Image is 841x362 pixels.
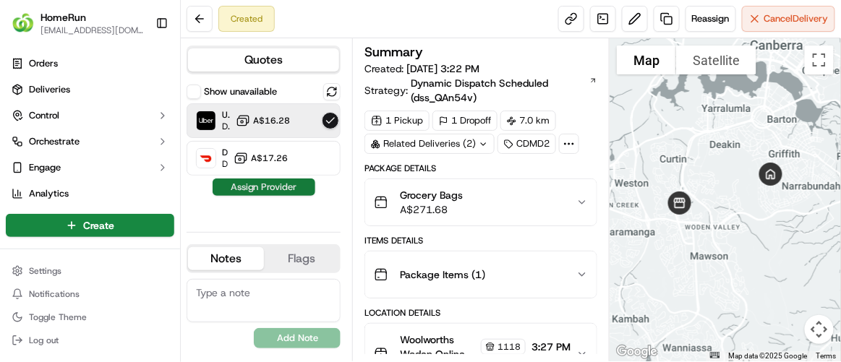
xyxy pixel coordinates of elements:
[613,342,661,361] a: Open this area in Google Maps (opens a new window)
[234,151,288,165] button: A$17.26
[411,76,597,105] a: Dynamic Dispatch Scheduled (dss_QAn54v)
[6,307,174,327] button: Toggle Theme
[29,335,59,346] span: Log out
[710,352,720,358] button: Keyboard shortcuts
[29,187,69,200] span: Analytics
[29,311,87,323] span: Toggle Theme
[432,111,498,131] div: 1 Dropoff
[6,130,174,153] button: Orchestrate
[364,134,495,154] div: Related Deliveries (2)
[213,178,315,196] button: Assign Provider
[613,342,661,361] img: Google
[6,6,150,40] button: HomeRunHomeRun[EMAIL_ADDRESS][DOMAIN_NAME]
[38,92,260,108] input: Got a question? Start typing here...
[498,341,521,353] span: 1118
[188,48,339,72] button: Quotes
[246,142,263,159] button: Start new chat
[251,152,288,164] span: A$17.26
[532,340,571,354] span: 3:27 PM
[500,111,556,131] div: 7.0 km
[6,261,174,281] button: Settings
[400,202,463,217] span: A$271.68
[222,121,230,132] span: Dropoff ETA 54 minutes
[6,52,174,75] a: Orders
[400,332,478,361] span: Woolworths Woden Online Team
[204,85,277,98] label: Show unavailable
[14,210,26,222] div: 📗
[617,46,676,74] button: Show street map
[29,209,111,223] span: Knowledge Base
[6,284,174,304] button: Notifications
[6,156,174,179] button: Engage
[188,247,264,270] button: Notes
[686,6,736,32] button: Reassign
[805,315,834,344] button: Map camera controls
[14,137,40,163] img: 1736555255976-a54dd68f-1ca7-489b-9aae-adbdc363a1c4
[222,158,228,170] span: Dropoff ETA 1 hour
[116,203,238,229] a: 💻API Documentation
[364,46,423,59] h3: Summary
[364,76,597,105] div: Strategy:
[742,6,835,32] button: CancelDelivery
[12,12,35,35] img: HomeRun
[364,163,597,174] div: Package Details
[197,149,215,168] img: DoorDash
[406,62,479,75] span: [DATE] 3:22 PM
[49,137,237,152] div: Start new chat
[6,214,174,237] button: Create
[816,352,837,360] a: Terms (opens in new tab)
[29,265,61,277] span: Settings
[29,161,61,174] span: Engage
[197,111,215,130] img: Uber
[29,57,58,70] span: Orders
[365,251,597,298] button: Package Items (1)
[805,46,834,74] button: Toggle fullscreen view
[29,109,59,122] span: Control
[236,113,290,128] button: A$16.28
[676,46,756,74] button: Show satellite imagery
[6,182,174,205] a: Analytics
[102,244,175,255] a: Powered byPylon
[364,61,479,76] span: Created:
[14,57,263,80] p: Welcome 👋
[411,76,588,105] span: Dynamic Dispatch Scheduled (dss_QAn54v)
[9,203,116,229] a: 📗Knowledge Base
[253,115,290,126] span: A$16.28
[264,247,340,270] button: Flags
[144,244,175,255] span: Pylon
[364,235,597,246] div: Items Details
[29,135,80,148] span: Orchestrate
[6,78,174,101] a: Deliveries
[14,14,43,43] img: Nash
[222,109,230,121] span: Uber
[137,209,232,223] span: API Documentation
[6,104,174,127] button: Control
[498,134,556,154] div: CDMD2
[122,210,134,222] div: 💻
[49,152,183,163] div: We're available if you need us!
[29,83,70,96] span: Deliveries
[364,307,597,319] div: Location Details
[764,12,829,25] span: Cancel Delivery
[29,288,80,300] span: Notifications
[6,330,174,350] button: Log out
[40,25,144,36] button: [EMAIL_ADDRESS][DOMAIN_NAME]
[400,188,463,202] span: Grocery Bags
[729,352,808,360] span: Map data ©2025 Google
[692,12,730,25] span: Reassign
[83,218,114,233] span: Create
[365,179,597,225] button: Grocery BagsA$271.68
[364,111,430,131] div: 1 Pickup
[40,10,86,25] button: HomeRun
[222,147,228,158] span: DoorDash
[400,267,485,282] span: Package Items ( 1 )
